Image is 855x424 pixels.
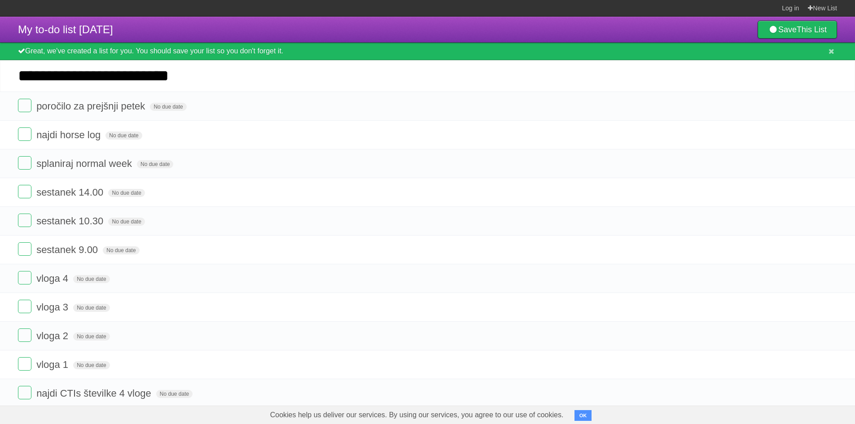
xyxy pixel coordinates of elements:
[137,160,173,168] span: No due date
[18,23,113,35] span: My to-do list [DATE]
[36,388,153,399] span: najdi CTIs številke 4 vloge
[73,275,110,283] span: No due date
[18,271,31,284] label: Done
[758,21,837,39] a: SaveThis List
[18,214,31,227] label: Done
[18,156,31,170] label: Done
[261,406,573,424] span: Cookies help us deliver our services. By using our services, you agree to our use of cookies.
[574,410,592,421] button: OK
[18,357,31,371] label: Done
[36,215,105,227] span: sestanek 10.30
[36,302,70,313] span: vloga 3
[36,129,103,140] span: najdi horse log
[105,131,142,140] span: No due date
[73,361,110,369] span: No due date
[36,244,100,255] span: sestanek 9.00
[36,187,105,198] span: sestanek 14.00
[18,242,31,256] label: Done
[150,103,186,111] span: No due date
[18,386,31,399] label: Done
[18,99,31,112] label: Done
[108,218,145,226] span: No due date
[156,390,193,398] span: No due date
[18,328,31,342] label: Done
[797,25,827,34] b: This List
[36,330,70,341] span: vloga 2
[36,273,70,284] span: vloga 4
[73,304,110,312] span: No due date
[73,332,110,341] span: No due date
[18,127,31,141] label: Done
[108,189,145,197] span: No due date
[36,101,147,112] span: poročilo za prejšnji petek
[18,185,31,198] label: Done
[103,246,139,254] span: No due date
[36,359,70,370] span: vloga 1
[36,158,134,169] span: splaniraj normal week
[18,300,31,313] label: Done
